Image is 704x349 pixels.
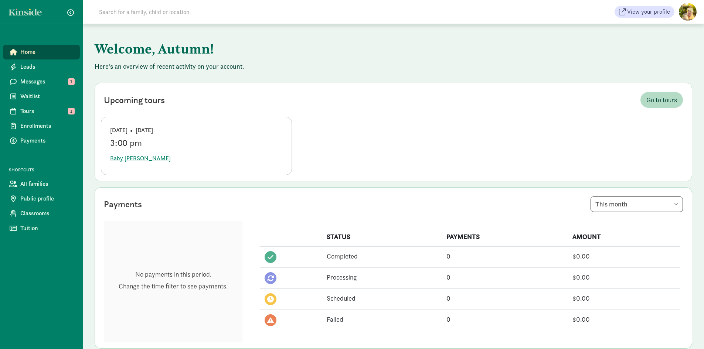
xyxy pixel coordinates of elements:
[327,251,438,261] div: Completed
[20,92,74,101] span: Waitlist
[327,314,438,324] div: Failed
[20,62,74,71] span: Leads
[3,59,80,74] a: Leads
[110,138,283,148] div: 3:00 pm
[640,92,683,108] a: Go to tours
[3,133,80,148] a: Payments
[20,107,74,116] span: Tours
[20,136,74,145] span: Payments
[95,35,460,62] h1: Welcome, Autumn!
[572,251,676,261] div: $0.00
[3,74,80,89] a: Messages 1
[95,62,692,71] p: Here's an overview of recent activity on your account.
[20,194,74,203] span: Public profile
[110,126,283,135] div: [DATE] • [DATE]
[20,48,74,57] span: Home
[20,122,74,130] span: Enrollments
[3,89,80,104] a: Waitlist
[20,179,74,188] span: All families
[104,198,142,211] div: Payments
[3,221,80,236] a: Tuition
[322,227,442,247] th: STATUS
[327,272,438,282] div: Processing
[95,4,302,19] input: Search for a family, child or location
[3,206,80,221] a: Classrooms
[20,224,74,233] span: Tuition
[446,272,564,282] div: 0
[20,77,74,86] span: Messages
[572,272,676,282] div: $0.00
[119,282,228,291] p: Change the time filter to see payments.
[68,78,75,85] span: 1
[446,314,564,324] div: 0
[119,270,228,279] p: No payments in this period.
[327,293,438,303] div: Scheduled
[104,93,165,107] div: Upcoming tours
[3,45,80,59] a: Home
[442,227,568,247] th: PAYMENTS
[3,119,80,133] a: Enrollments
[615,6,674,18] a: View your profile
[627,7,670,16] span: View your profile
[20,209,74,218] span: Classrooms
[572,314,676,324] div: $0.00
[446,251,564,261] div: 0
[3,104,80,119] a: Tours 1
[646,95,677,105] span: Go to tours
[3,177,80,191] a: All families
[572,293,676,303] div: $0.00
[3,191,80,206] a: Public profile
[110,151,171,166] button: Baby [PERSON_NAME]
[110,154,171,163] span: Baby [PERSON_NAME]
[68,108,75,114] span: 1
[568,227,680,247] th: AMOUNT
[446,293,564,303] div: 0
